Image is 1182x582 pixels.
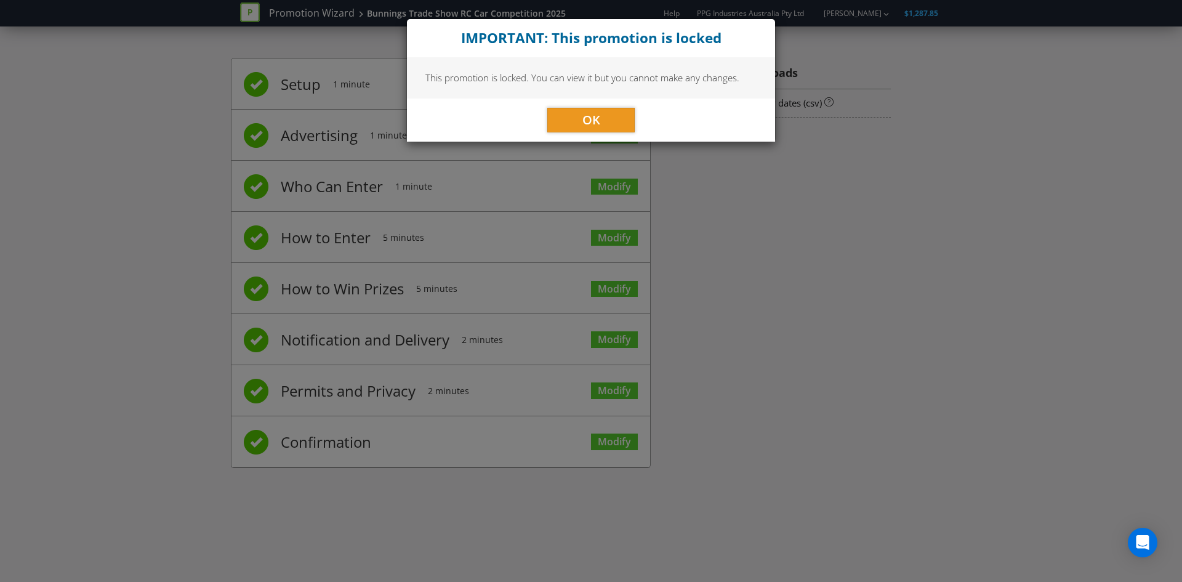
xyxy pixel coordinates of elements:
[407,19,775,57] div: Close
[461,28,722,47] strong: IMPORTANT: This promotion is locked
[1128,528,1157,557] div: Open Intercom Messenger
[582,111,600,128] span: OK
[547,108,635,132] button: OK
[407,57,775,98] div: This promotion is locked. You can view it but you cannot make any changes.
